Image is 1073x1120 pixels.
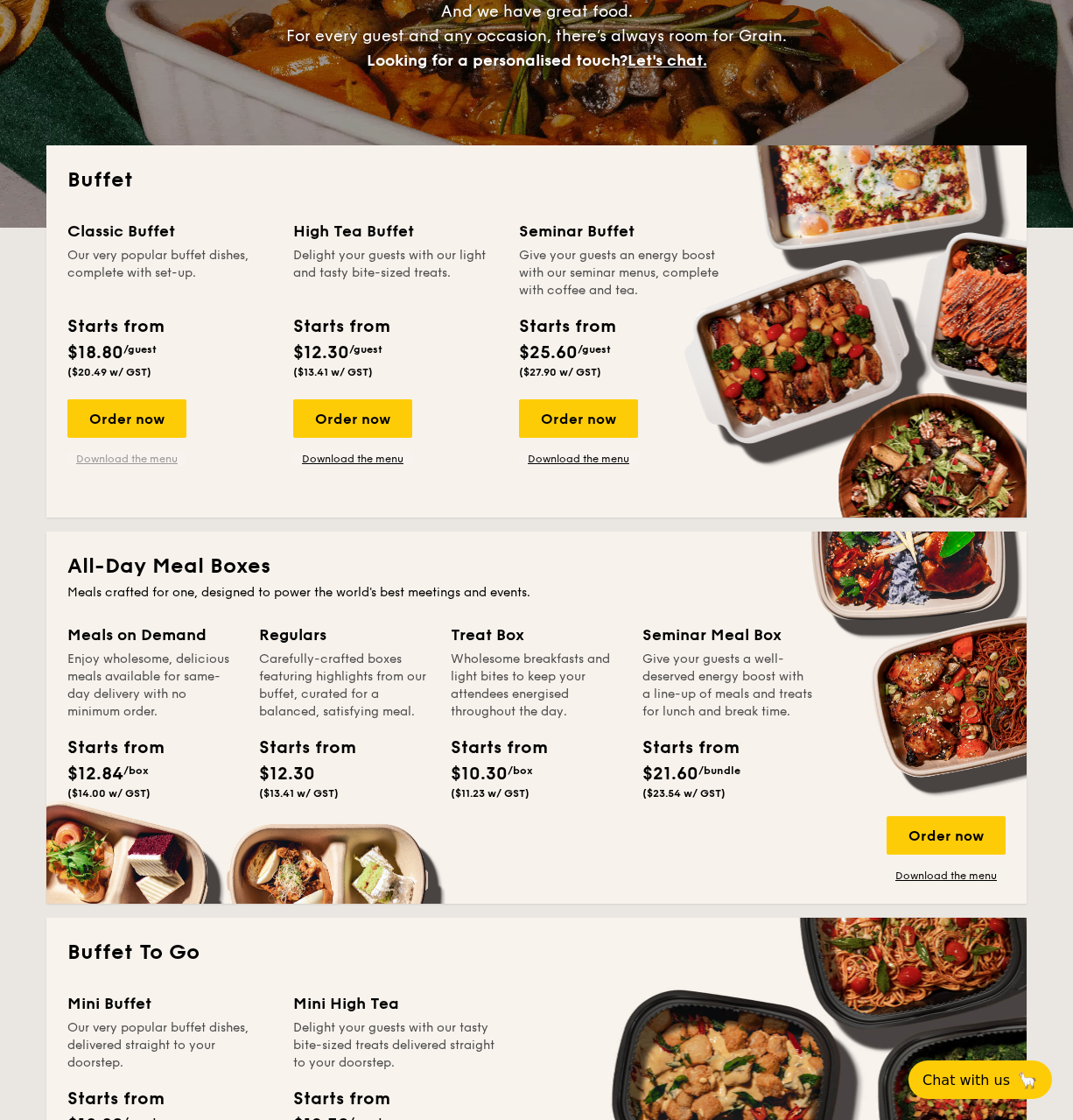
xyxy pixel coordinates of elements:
[508,764,533,777] span: /box
[519,342,578,363] span: $25.60
[887,869,1006,883] a: Download the menu
[67,247,272,299] div: Our very popular buffet dishes, complete with set-up.
[67,764,123,785] span: $12.84
[67,939,1006,967] h2: Buffet To Go
[367,51,628,70] span: Looking for a personalised touch?
[259,787,339,799] span: ($13.41 w/ GST)
[519,399,638,438] div: Order now
[67,366,151,378] span: ($20.49 w/ GST)
[519,313,614,340] div: Starts from
[293,991,498,1016] div: Mini High Tea
[451,764,508,785] span: $10.30
[451,623,621,647] div: Treat Box
[642,651,813,721] div: Give your guests a well-deserved energy boost with a line-up of meals and treats for lunch and br...
[908,1060,1052,1099] button: Chat with us🦙
[123,764,149,777] span: /box
[578,343,611,356] span: /guest
[642,735,721,761] div: Starts from
[451,651,621,721] div: Wholesome breakfasts and light bites to keep your attendees energised throughout the day.
[293,366,373,378] span: ($13.41 w/ GST)
[519,219,724,243] div: Seminar Buffet
[642,623,813,647] div: Seminar Meal Box
[698,764,740,777] span: /bundle
[293,219,498,243] div: High Tea Buffet
[67,991,272,1016] div: Mini Buffet
[67,219,272,243] div: Classic Buffet
[67,166,1006,194] h2: Buffet
[293,342,349,363] span: $12.30
[67,584,1006,602] div: Meals crafted for one, designed to power the world's best meetings and events.
[349,343,382,356] span: /guest
[451,787,529,799] span: ($11.23 w/ GST)
[286,2,787,70] span: And we have great food. For every guest and any occasion, there’s always room for Grain.
[67,553,1006,581] h2: All-Day Meal Boxes
[1017,1070,1038,1090] span: 🦙
[519,366,601,378] span: ($27.90 w/ GST)
[887,816,1006,855] div: Order now
[123,343,157,356] span: /guest
[67,452,186,466] a: Download the menu
[642,787,726,799] span: ($23.54 w/ GST)
[259,651,430,721] div: Carefully-crafted boxes featuring highlights from our buffet, curated for a balanced, satisfying ...
[67,1086,163,1112] div: Starts from
[519,247,724,299] div: Give your guests an energy boost with our seminar menus, complete with coffee and tea.
[67,787,151,799] span: ($14.00 w/ GST)
[259,764,315,785] span: $12.30
[293,399,412,438] div: Order now
[922,1072,1010,1088] span: Chat with us
[642,764,698,785] span: $21.60
[259,735,338,761] div: Starts from
[67,342,123,363] span: $18.80
[293,452,412,466] a: Download the menu
[519,452,638,466] a: Download the menu
[451,735,529,761] div: Starts from
[67,651,238,721] div: Enjoy wholesome, delicious meals available for same-day delivery with no minimum order.
[67,623,238,647] div: Meals on Demand
[67,399,186,438] div: Order now
[293,247,498,299] div: Delight your guests with our light and tasty bite-sized treats.
[293,313,389,340] div: Starts from
[67,1019,272,1072] div: Our very popular buffet dishes, delivered straight to your doorstep.
[293,1086,389,1112] div: Starts from
[293,1019,498,1072] div: Delight your guests with our tasty bite-sized treats delivered straight to your doorstep.
[67,735,146,761] div: Starts from
[67,313,163,340] div: Starts from
[628,51,707,70] span: Let's chat.
[259,623,430,647] div: Regulars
